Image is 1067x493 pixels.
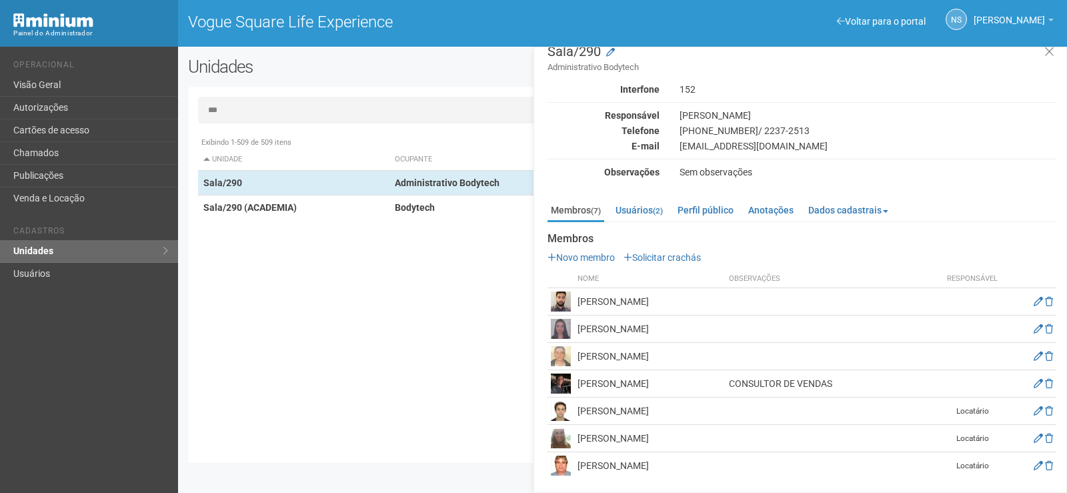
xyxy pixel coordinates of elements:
[551,292,571,312] img: user.png
[670,140,1066,152] div: [EMAIL_ADDRESS][DOMAIN_NAME]
[395,202,435,213] strong: Bodytech
[1034,296,1043,307] a: Editar membro
[606,46,615,59] a: Modificar a unidade
[670,125,1066,137] div: [PHONE_NUMBER]/ 2237-2513
[745,200,797,220] a: Anotações
[726,370,939,398] td: CONSULTOR DE VENDAS
[538,140,670,152] div: E-mail
[670,166,1066,178] div: Sem observações
[805,200,892,220] a: Dados cadastrais
[612,200,666,220] a: Usuários(2)
[203,202,297,213] strong: Sala/290 (ACADEMIA)
[198,149,390,171] th: Unidade: activate to sort column descending
[1034,460,1043,471] a: Editar membro
[13,226,168,240] li: Cadastros
[974,2,1045,25] span: Nicolle Silva
[1034,406,1043,416] a: Editar membro
[551,374,571,394] img: user.png
[1034,324,1043,334] a: Editar membro
[538,109,670,121] div: Responsável
[13,13,93,27] img: Minium
[574,370,726,398] td: [PERSON_NAME]
[974,17,1054,27] a: [PERSON_NAME]
[538,125,670,137] div: Telefone
[574,288,726,316] td: [PERSON_NAME]
[203,177,242,188] strong: Sala/290
[551,428,571,448] img: user.png
[13,60,168,74] li: Operacional
[574,452,726,480] td: [PERSON_NAME]
[591,206,601,215] small: (7)
[939,270,1006,288] th: Responsável
[726,270,939,288] th: Observações
[1045,406,1053,416] a: Excluir membro
[1045,460,1053,471] a: Excluir membro
[939,425,1006,452] td: Locatário
[674,200,737,220] a: Perfil público
[1045,296,1053,307] a: Excluir membro
[13,27,168,39] div: Painel do Administrador
[946,9,967,30] a: NS
[574,270,726,288] th: Nome
[1045,433,1053,444] a: Excluir membro
[939,452,1006,480] td: Locatário
[653,206,663,215] small: (2)
[551,456,571,476] img: user.png
[395,177,499,188] strong: Administrativo Bodytech
[574,398,726,425] td: [PERSON_NAME]
[574,316,726,343] td: [PERSON_NAME]
[1045,324,1053,334] a: Excluir membro
[188,13,613,31] h1: Vogue Square Life Experience
[837,16,926,27] a: Voltar para o portal
[670,109,1066,121] div: [PERSON_NAME]
[670,83,1066,95] div: 152
[624,252,701,263] a: Solicitar crachás
[538,83,670,95] div: Interfone
[939,398,1006,425] td: Locatário
[198,137,1047,149] div: Exibindo 1-509 de 509 itens
[551,346,571,366] img: user.png
[1045,351,1053,362] a: Excluir membro
[548,252,615,263] a: Novo membro
[574,343,726,370] td: [PERSON_NAME]
[1045,378,1053,389] a: Excluir membro
[574,425,726,452] td: [PERSON_NAME]
[389,149,739,171] th: Ocupante: activate to sort column ascending
[538,166,670,178] div: Observações
[551,401,571,421] img: user.png
[1034,378,1043,389] a: Editar membro
[548,200,604,222] a: Membros(7)
[551,319,571,339] img: user.png
[548,61,1056,73] small: Administrativo Bodytech
[548,233,1056,245] strong: Membros
[188,57,539,77] h2: Unidades
[548,45,1056,73] h3: Sala/290
[1034,433,1043,444] a: Editar membro
[1034,351,1043,362] a: Editar membro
